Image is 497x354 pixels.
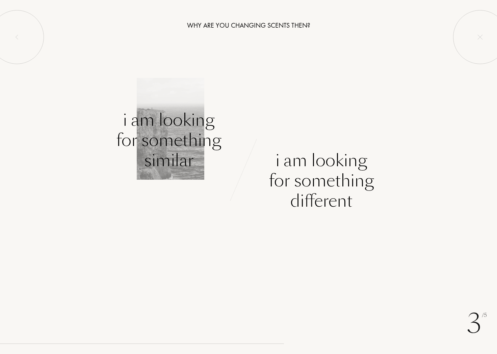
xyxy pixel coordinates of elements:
[14,34,20,40] img: left_onboard.svg
[467,303,487,344] div: 3
[477,34,483,40] img: quit_onboard.svg
[482,312,487,319] span: /5
[116,110,221,171] div: I am looking for something similar
[269,150,374,211] div: I am looking for something different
